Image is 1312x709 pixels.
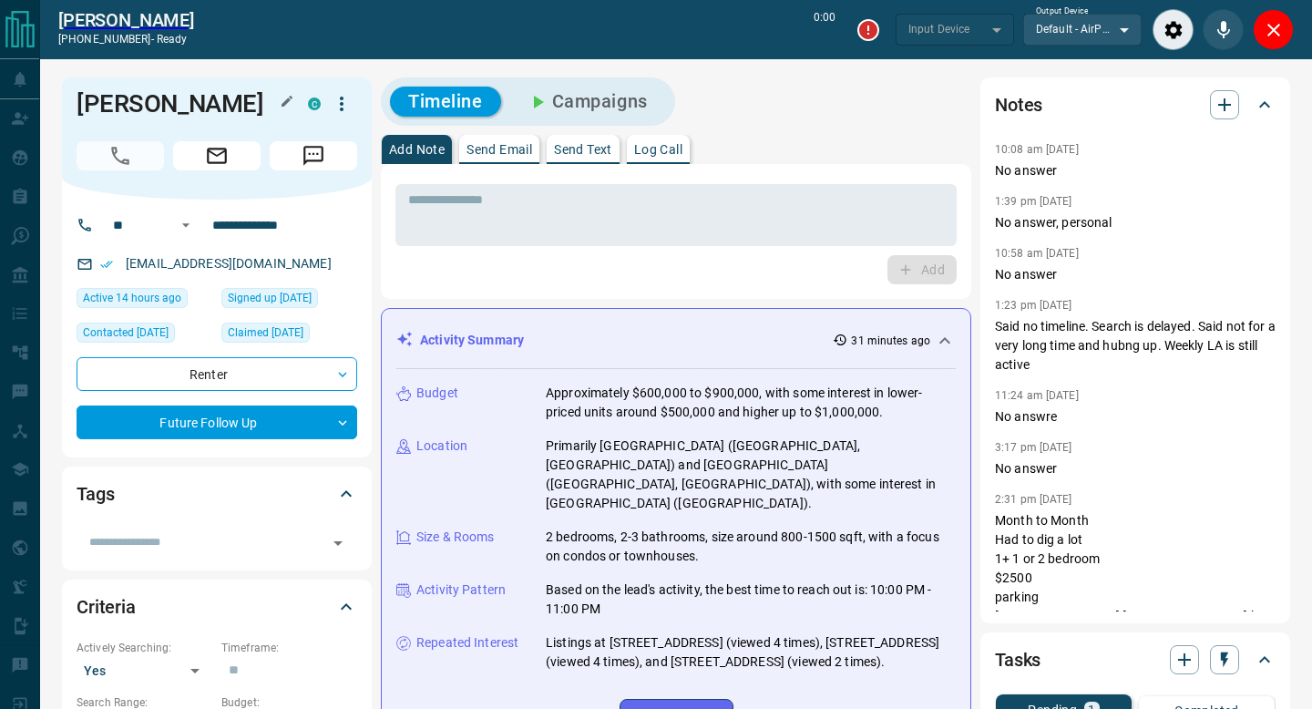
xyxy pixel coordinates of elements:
[389,143,445,156] p: Add Note
[77,656,212,685] div: Yes
[995,317,1276,375] p: Said no timeline. Search is delayed. Said not for a very long time and hubng up. Weekly LA is sti...
[466,143,532,156] p: Send Email
[157,33,188,46] span: ready
[995,247,1079,260] p: 10:58 am [DATE]
[416,437,467,456] p: Location
[420,331,524,350] p: Activity Summary
[308,98,321,110] div: condos.ca
[508,87,666,117] button: Campaigns
[221,323,357,348] div: Mon Dec 11 2023
[221,640,357,656] p: Timeframe:
[546,384,956,422] p: Approximately $600,000 to $900,000, with some interest in lower-priced units around $500,000 and ...
[173,141,261,170] span: Email
[416,581,506,600] p: Activity Pattern
[416,633,518,652] p: Repeated Interest
[1023,14,1142,45] div: Default - AirPods
[995,83,1276,127] div: Notes
[390,87,501,117] button: Timeline
[77,406,357,439] div: Future Follow Up
[77,585,357,629] div: Criteria
[995,90,1042,119] h2: Notes
[554,143,612,156] p: Send Text
[1253,9,1294,50] div: Close
[416,384,458,403] p: Budget
[995,161,1276,180] p: No answer
[995,638,1276,682] div: Tasks
[995,389,1079,402] p: 11:24 am [DATE]
[995,511,1276,645] p: Month to Month Had to dig a lot 1+ 1 or 2 bedroom $2500 parking [GEOGRAPHIC_DATA] [GEOGRAPHIC_DAT...
[546,633,956,672] p: Listings at [STREET_ADDRESS] (viewed 4 times), [STREET_ADDRESS] (viewed 4 times), and [STREET_ADD...
[546,528,956,566] p: 2 bedrooms, 2-3 bathrooms, size around 800-1500 sqft, with a focus on condos or townhouses.
[58,9,194,31] a: [PERSON_NAME]
[126,256,332,271] a: [EMAIL_ADDRESS][DOMAIN_NAME]
[995,265,1276,284] p: No answer
[270,141,357,170] span: Message
[1153,9,1194,50] div: Audio Settings
[995,213,1276,232] p: No answer, personal
[995,143,1079,156] p: 10:08 am [DATE]
[546,581,956,619] p: Based on the lead's activity, the best time to reach out is: 10:00 PM - 11:00 PM
[325,530,351,556] button: Open
[221,288,357,313] div: Mon May 09 2022
[995,645,1040,674] h2: Tasks
[83,324,169,342] span: Contacted [DATE]
[77,479,114,509] h2: Tags
[634,143,682,156] p: Log Call
[995,299,1072,312] p: 1:23 pm [DATE]
[995,407,1276,426] p: No answre
[58,31,194,47] p: [PHONE_NUMBER] -
[77,472,357,516] div: Tags
[814,9,835,50] p: 0:00
[77,141,164,170] span: Call
[77,323,212,348] div: Sun May 19 2024
[1036,5,1088,17] label: Output Device
[546,437,956,513] p: Primarily [GEOGRAPHIC_DATA] ([GEOGRAPHIC_DATA], [GEOGRAPHIC_DATA]) and [GEOGRAPHIC_DATA] ([GEOGRA...
[851,333,930,349] p: 31 minutes ago
[228,289,312,307] span: Signed up [DATE]
[228,324,303,342] span: Claimed [DATE]
[77,640,212,656] p: Actively Searching:
[175,214,197,236] button: Open
[396,324,956,357] div: Activity Summary31 minutes ago
[77,288,212,313] div: Sun Sep 14 2025
[83,289,181,307] span: Active 14 hours ago
[100,258,113,271] svg: Email Verified
[77,357,357,391] div: Renter
[995,493,1072,506] p: 2:31 pm [DATE]
[995,459,1276,478] p: No answer
[77,89,281,118] h1: [PERSON_NAME]
[995,195,1072,208] p: 1:39 pm [DATE]
[77,592,136,622] h2: Criteria
[416,528,495,547] p: Size & Rooms
[1203,9,1244,50] div: Mute
[995,441,1072,454] p: 3:17 pm [DATE]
